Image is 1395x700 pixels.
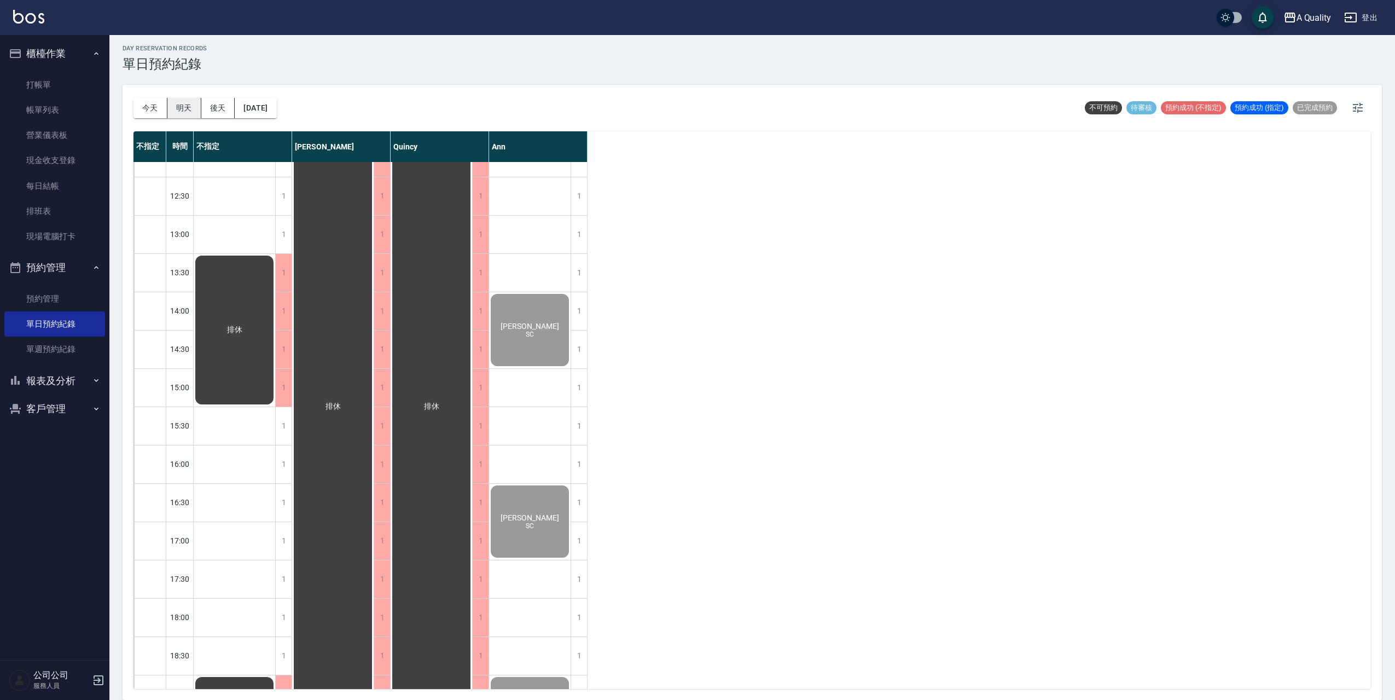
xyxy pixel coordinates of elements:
[472,599,489,637] div: 1
[498,513,561,522] span: [PERSON_NAME]
[472,484,489,522] div: 1
[194,131,292,162] div: 不指定
[4,173,105,199] a: 每日結帳
[571,599,587,637] div: 1
[1230,103,1288,113] span: 預約成功 (指定)
[472,369,489,407] div: 1
[4,148,105,173] a: 現金收支登錄
[166,598,194,637] div: 18:00
[571,560,587,598] div: 1
[571,292,587,330] div: 1
[1252,7,1274,28] button: save
[166,253,194,292] div: 13:30
[166,215,194,253] div: 13:00
[323,402,343,412] span: 排休
[166,330,194,368] div: 14:30
[374,446,390,483] div: 1
[472,254,489,292] div: 1
[1279,7,1336,29] button: A Quality
[374,369,390,407] div: 1
[166,637,194,675] div: 18:30
[167,98,201,118] button: 明天
[166,292,194,330] div: 14:00
[374,522,390,560] div: 1
[571,446,587,483] div: 1
[33,681,89,691] p: 服務人員
[13,10,44,24] img: Logo
[275,292,292,330] div: 1
[391,131,489,162] div: Quincy
[4,224,105,249] a: 現場電腦打卡
[374,560,390,598] div: 1
[374,484,390,522] div: 1
[166,407,194,445] div: 15:30
[275,254,292,292] div: 1
[571,407,587,445] div: 1
[275,177,292,215] div: 1
[4,253,105,282] button: 預約管理
[472,560,489,598] div: 1
[4,97,105,123] a: 帳單列表
[166,522,194,560] div: 17:00
[166,177,194,215] div: 12:30
[422,402,441,412] span: 排休
[472,292,489,330] div: 1
[235,98,276,118] button: [DATE]
[4,286,105,311] a: 預約管理
[472,446,489,483] div: 1
[571,522,587,560] div: 1
[275,484,292,522] div: 1
[571,254,587,292] div: 1
[1161,103,1226,113] span: 預約成功 (不指定)
[571,484,587,522] div: 1
[123,56,207,72] h3: 單日預約紀錄
[524,522,536,530] span: SC
[4,337,105,362] a: 單週預約紀錄
[166,560,194,598] div: 17:30
[4,199,105,224] a: 排班表
[33,670,89,681] h5: 公司公司
[1085,103,1122,113] span: 不可預約
[472,331,489,368] div: 1
[571,369,587,407] div: 1
[133,131,166,162] div: 不指定
[374,407,390,445] div: 1
[292,131,391,162] div: [PERSON_NAME]
[472,522,489,560] div: 1
[571,177,587,215] div: 1
[472,407,489,445] div: 1
[571,331,587,368] div: 1
[4,39,105,68] button: 櫃檯作業
[275,446,292,483] div: 1
[1340,8,1382,28] button: 登出
[472,177,489,215] div: 1
[9,669,31,691] img: Person
[166,483,194,522] div: 16:30
[571,637,587,675] div: 1
[571,216,587,253] div: 1
[524,331,536,338] span: SC
[275,407,292,445] div: 1
[4,367,105,395] button: 報表及分析
[166,445,194,483] div: 16:00
[374,177,390,215] div: 1
[374,331,390,368] div: 1
[374,637,390,675] div: 1
[4,311,105,337] a: 單日預約紀錄
[275,216,292,253] div: 1
[472,637,489,675] div: 1
[166,368,194,407] div: 15:00
[489,131,588,162] div: Ann
[1293,103,1337,113] span: 已完成預約
[275,637,292,675] div: 1
[374,599,390,637] div: 1
[275,369,292,407] div: 1
[275,560,292,598] div: 1
[374,254,390,292] div: 1
[374,216,390,253] div: 1
[275,599,292,637] div: 1
[498,322,561,331] span: [PERSON_NAME]
[1297,11,1332,25] div: A Quality
[374,292,390,330] div: 1
[4,123,105,148] a: 營業儀表板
